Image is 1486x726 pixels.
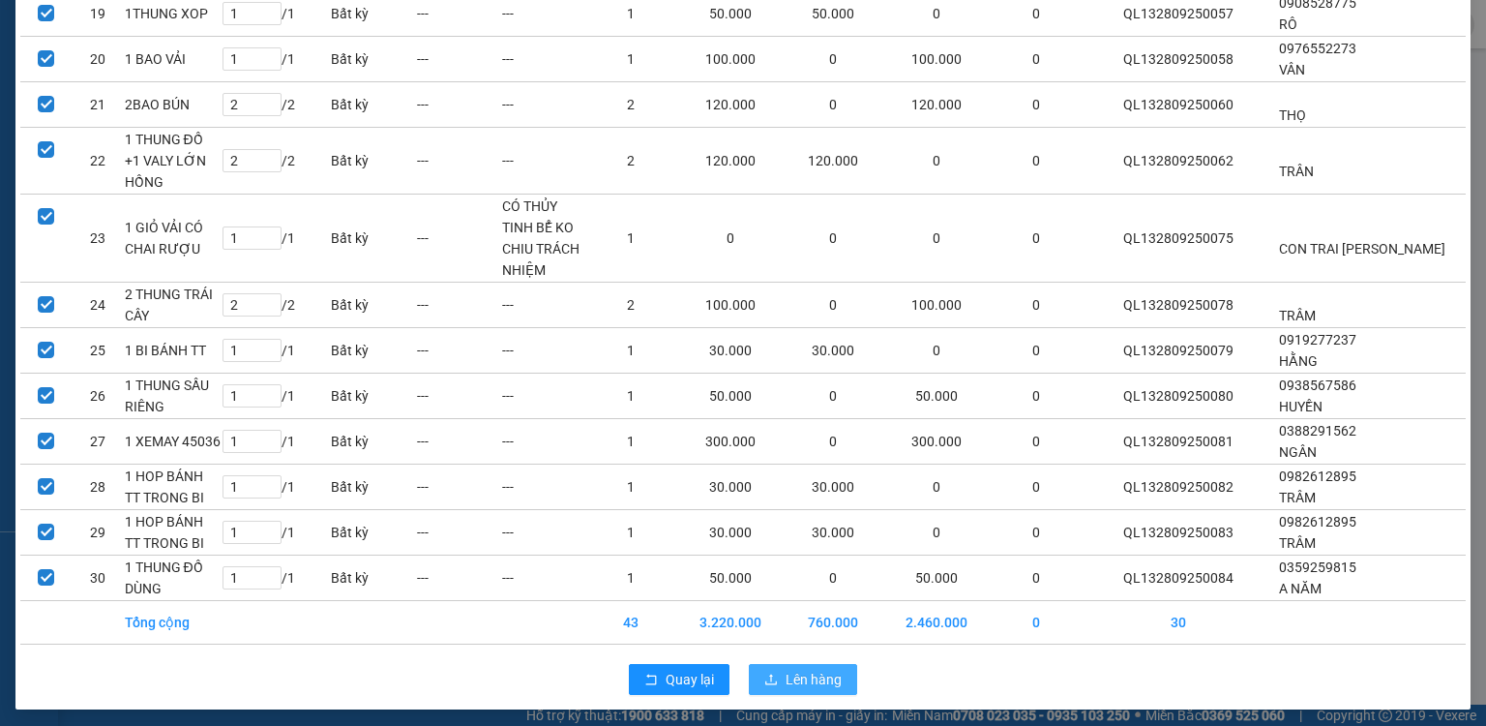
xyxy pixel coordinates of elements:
span: 0982612895 [1279,514,1356,529]
td: CÓ THỦY TINH BỂ KO CHIU TRÁCH NHIỆM [501,195,587,283]
td: 2 [587,82,673,128]
td: --- [416,419,502,465]
td: 1 BAO VẢI [124,37,222,82]
td: / 1 [222,374,330,419]
td: 0 [993,374,1079,419]
td: --- [501,465,587,510]
td: 0 [993,37,1079,82]
span: rollback [644,673,658,688]
td: --- [501,510,587,556]
span: 0919277237 [1279,332,1356,348]
button: uploadLên hàng [749,664,857,695]
td: 0 [993,82,1079,128]
td: Bất kỳ [330,283,416,328]
td: 30.000 [787,510,879,556]
td: / 1 [222,195,330,283]
td: 120.000 [673,82,787,128]
td: 29 [72,510,123,556]
span: A NĂM [1279,581,1321,596]
span: upload [764,673,778,688]
td: 300.000 [879,419,993,465]
td: 0 [993,128,1079,195]
td: 1 [587,328,673,374]
span: RÔ [1279,16,1297,32]
td: 1 THUNG SẦU RIÊNG [124,374,222,419]
td: 50.000 [879,374,993,419]
td: --- [416,556,502,601]
td: Bất kỳ [330,82,416,128]
td: 0 [993,195,1079,283]
td: / 1 [222,419,330,465]
td: Bất kỳ [330,195,416,283]
td: --- [416,128,502,195]
td: --- [416,374,502,419]
td: 2 [587,128,673,195]
td: 1 [587,37,673,82]
td: 3.220.000 [673,601,787,645]
td: 0 [993,556,1079,601]
td: 0 [879,128,993,195]
td: 1 THUNG ĐỒ DÙNG [124,556,222,601]
td: 50.000 [879,556,993,601]
td: 0 [787,419,879,465]
td: 43 [587,601,673,645]
td: 0 [993,328,1079,374]
span: TRÂN [1279,164,1314,179]
td: 1 [587,465,673,510]
td: --- [501,328,587,374]
td: 1 [587,374,673,419]
td: / 1 [222,556,330,601]
td: --- [501,374,587,419]
td: 30.000 [673,465,787,510]
td: 1 HOP BÁNH TT TRONG BI [124,465,222,510]
td: 28 [72,465,123,510]
td: 1 [587,510,673,556]
td: 120.000 [673,128,787,195]
td: 100.000 [673,283,787,328]
td: --- [416,283,502,328]
td: 2BAO BÚN [124,82,222,128]
td: QL132809250079 [1079,328,1278,374]
td: 1 GIỎ VẢI CÓ CHAI RƯỢU [124,195,222,283]
td: --- [416,510,502,556]
td: --- [501,128,587,195]
td: Bất kỳ [330,419,416,465]
td: 1 XEMAY 45036 [124,419,222,465]
td: / 1 [222,465,330,510]
td: 1 HOP BÁNH TT TRONG BI [124,510,222,556]
td: 2 [587,283,673,328]
td: 0 [993,510,1079,556]
td: 120.000 [879,82,993,128]
td: --- [501,37,587,82]
span: VÂN [1279,62,1305,77]
td: Bất kỳ [330,374,416,419]
td: 120.000 [787,128,879,195]
td: --- [416,328,502,374]
td: --- [416,82,502,128]
td: 0 [993,283,1079,328]
span: TRÂM [1279,308,1316,323]
td: / 1 [222,37,330,82]
td: --- [501,82,587,128]
td: / 1 [222,328,330,374]
td: / 1 [222,510,330,556]
td: 300.000 [673,419,787,465]
td: 50.000 [673,374,787,419]
td: 20 [72,37,123,82]
span: HẰNG [1279,353,1318,369]
td: Bất kỳ [330,128,416,195]
td: 0 [787,283,879,328]
td: 1 [587,195,673,283]
td: 30 [72,556,123,601]
td: 760.000 [787,601,879,645]
td: QL132809250084 [1079,556,1278,601]
td: QL132809250060 [1079,82,1278,128]
td: 22 [72,128,123,195]
td: 2 THUNG TRÁI CÂY [124,283,222,328]
td: 50.000 [673,556,787,601]
td: 1 [587,556,673,601]
span: 0982612895 [1279,469,1356,484]
td: 30.000 [787,328,879,374]
td: 0 [879,465,993,510]
td: --- [501,419,587,465]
